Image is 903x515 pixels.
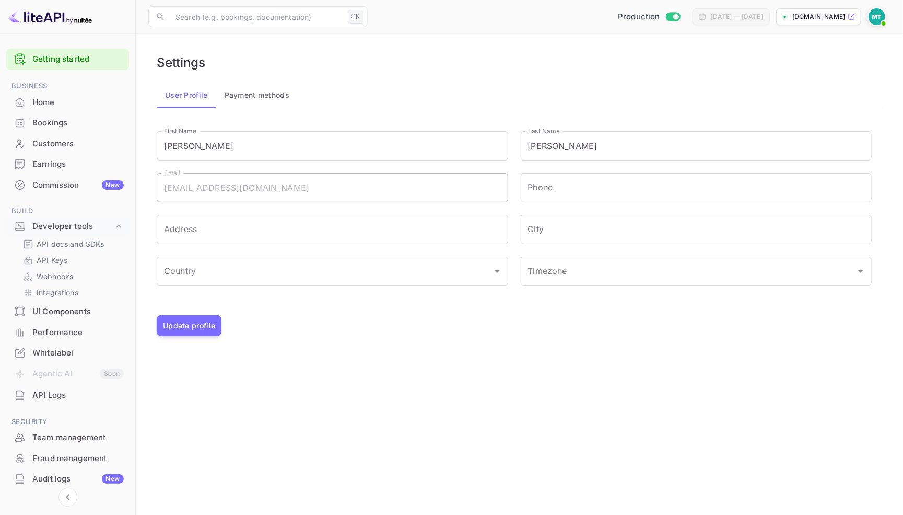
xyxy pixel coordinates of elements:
p: [DOMAIN_NAME] [792,12,846,21]
img: LiteAPI logo [8,8,92,25]
div: Whitelabel [6,343,129,363]
div: API docs and SDKs [19,236,125,251]
a: CommissionNew [6,175,129,194]
input: Last Name [521,131,872,161]
a: Fraud management [6,449,129,468]
div: Audit logs [32,473,124,485]
div: Fraud management [32,453,124,465]
button: Open [490,264,505,279]
div: Commission [32,179,124,191]
div: New [102,180,124,190]
div: New [102,474,124,484]
input: Search (e.g. bookings, documentation) [169,6,344,27]
label: First Name [164,127,196,135]
h6: Settings [157,55,205,70]
div: UI Components [32,306,124,318]
div: Getting started [6,49,129,70]
a: Earnings [6,154,129,174]
div: Team management [6,428,129,448]
a: API Keys [23,255,121,266]
input: City [521,215,872,244]
a: Webhooks [23,271,121,282]
img: Marcin Teodoru [869,8,885,25]
a: Bookings [6,113,129,132]
a: API Logs [6,385,129,405]
div: Customers [6,134,129,154]
p: API docs and SDKs [37,238,104,249]
button: Collapse navigation [58,488,77,507]
div: account-settings tabs [157,83,882,108]
div: Performance [6,323,129,343]
a: UI Components [6,302,129,321]
div: Performance [32,327,124,339]
button: Open [853,264,868,279]
div: Team management [32,432,124,444]
div: Earnings [6,154,129,175]
span: Security [6,416,129,428]
button: Update profile [157,315,221,336]
div: UI Components [6,302,129,322]
a: Performance [6,323,129,342]
div: Whitelabel [32,347,124,359]
span: Business [6,81,129,92]
a: Home [6,93,129,112]
input: Email [157,173,508,202]
input: phone [521,173,872,202]
div: Earnings [32,158,124,170]
a: Whitelabel [6,343,129,362]
label: Last Name [528,127,560,135]
div: Integrations [19,285,125,300]
a: Audit logsNew [6,469,129,488]
button: Payment methods [216,83,298,108]
label: Email [164,168,180,177]
div: Switch to Sandbox mode [614,11,684,23]
div: API Keys [19,253,125,268]
div: API Logs [32,390,124,402]
input: Country [161,261,488,281]
a: Team management [6,428,129,447]
input: First Name [157,131,508,161]
input: Address [157,215,508,244]
a: Integrations [23,287,121,298]
div: CommissionNew [6,175,129,196]
div: [DATE] — [DATE] [711,12,763,21]
div: Developer tools [32,221,113,233]
p: API Keys [37,255,67,266]
div: Customers [32,138,124,150]
div: Webhooks [19,269,125,284]
div: Audit logsNew [6,469,129,489]
span: Marketing [6,500,129,511]
div: API Logs [6,385,129,406]
a: Getting started [32,53,124,65]
p: Integrations [37,287,78,298]
div: Bookings [32,117,124,129]
a: Customers [6,134,129,153]
div: ⌘K [348,10,363,24]
div: Bookings [6,113,129,133]
button: User Profile [157,83,216,108]
div: Home [32,97,124,109]
div: Home [6,93,129,113]
p: Webhooks [37,271,73,282]
span: Production [618,11,660,23]
div: Fraud management [6,449,129,469]
div: Developer tools [6,218,129,236]
a: API docs and SDKs [23,238,121,249]
span: Build [6,205,129,217]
